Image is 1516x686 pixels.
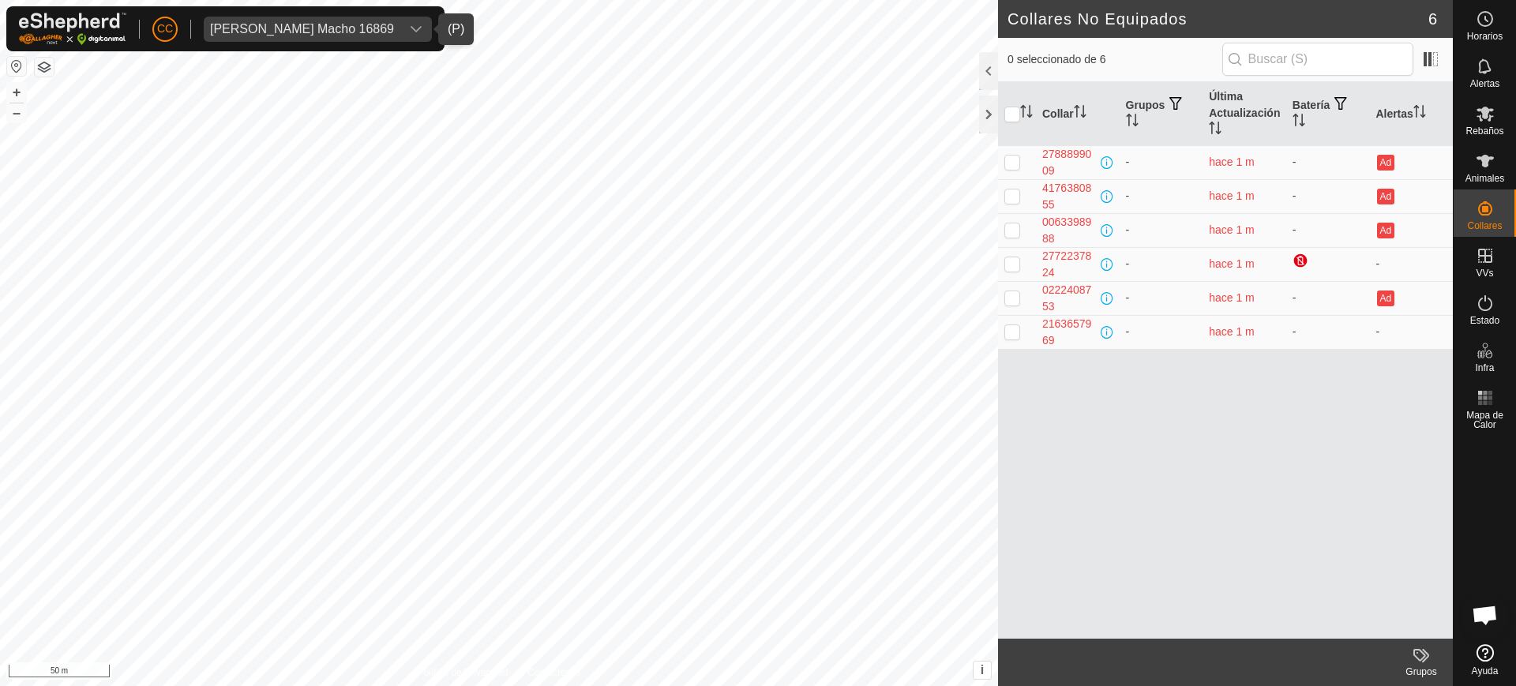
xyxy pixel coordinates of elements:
[1476,268,1493,278] span: VVs
[1377,223,1394,238] button: Ad
[1286,82,1370,146] th: Batería
[1042,316,1098,349] div: 2163657969
[35,58,54,77] button: Capas del Mapa
[1286,281,1370,315] td: -
[1209,156,1255,168] span: 17 jul 2025, 14:22
[1286,213,1370,247] td: -
[1454,638,1516,682] a: Ayuda
[1377,291,1394,306] button: Ad
[1209,223,1255,236] span: 2 ago 2025, 10:22
[981,663,984,677] span: i
[1036,82,1120,146] th: Collar
[1042,282,1098,315] div: 0222408753
[1458,410,1512,429] span: Mapa de Calor
[1467,32,1503,41] span: Horarios
[1042,248,1098,281] div: 2772237824
[1470,79,1499,88] span: Alertas
[1465,126,1503,136] span: Rebaños
[1428,7,1437,31] span: 6
[19,13,126,45] img: Logo Gallagher
[1390,665,1453,679] div: Grupos
[1120,145,1203,179] td: -
[1008,9,1428,28] h2: Collares No Equipados
[1209,325,1255,338] span: 29 jul 2025, 7:32
[1369,247,1453,281] td: -
[1120,247,1203,281] td: -
[974,662,991,679] button: i
[1475,363,1494,373] span: Infra
[157,21,173,37] span: CC
[204,17,400,42] span: Antonio David Diaz Macho 16869
[1462,591,1509,639] div: Chat abierto
[1369,315,1453,349] td: -
[418,665,508,680] a: Política de Privacidad
[1120,213,1203,247] td: -
[1042,214,1098,247] div: 0063398988
[1203,82,1286,146] th: Última Actualización
[1209,124,1221,137] p-sorticon: Activar para ordenar
[7,83,26,102] button: +
[1126,116,1139,129] p-sorticon: Activar para ordenar
[7,103,26,122] button: –
[1472,666,1499,676] span: Ayuda
[1293,116,1305,129] p-sorticon: Activar para ordenar
[1377,155,1394,171] button: Ad
[1369,82,1453,146] th: Alertas
[1209,189,1255,202] span: 1 ago 2025, 5:22
[1209,257,1255,270] span: 15 ago 2025, 10:52
[1120,281,1203,315] td: -
[1286,315,1370,349] td: -
[1470,316,1499,325] span: Estado
[1286,145,1370,179] td: -
[1020,107,1033,120] p-sorticon: Activar para ordenar
[1120,315,1203,349] td: -
[1042,180,1098,213] div: 4176380855
[1120,82,1203,146] th: Grupos
[1042,146,1098,179] div: 2788899009
[210,23,394,36] div: [PERSON_NAME] Macho 16869
[1120,179,1203,213] td: -
[1377,189,1394,204] button: Ad
[527,665,580,680] a: Contáctenos
[1467,221,1502,231] span: Collares
[400,17,432,42] div: dropdown trigger
[1222,43,1413,76] input: Buscar (S)
[7,57,26,76] button: Restablecer Mapa
[1286,179,1370,213] td: -
[1074,107,1086,120] p-sorticon: Activar para ordenar
[1008,51,1222,68] span: 0 seleccionado de 6
[1465,174,1504,183] span: Animales
[1413,107,1426,120] p-sorticon: Activar para ordenar
[1209,291,1255,304] span: 1 ago 2025, 2:22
